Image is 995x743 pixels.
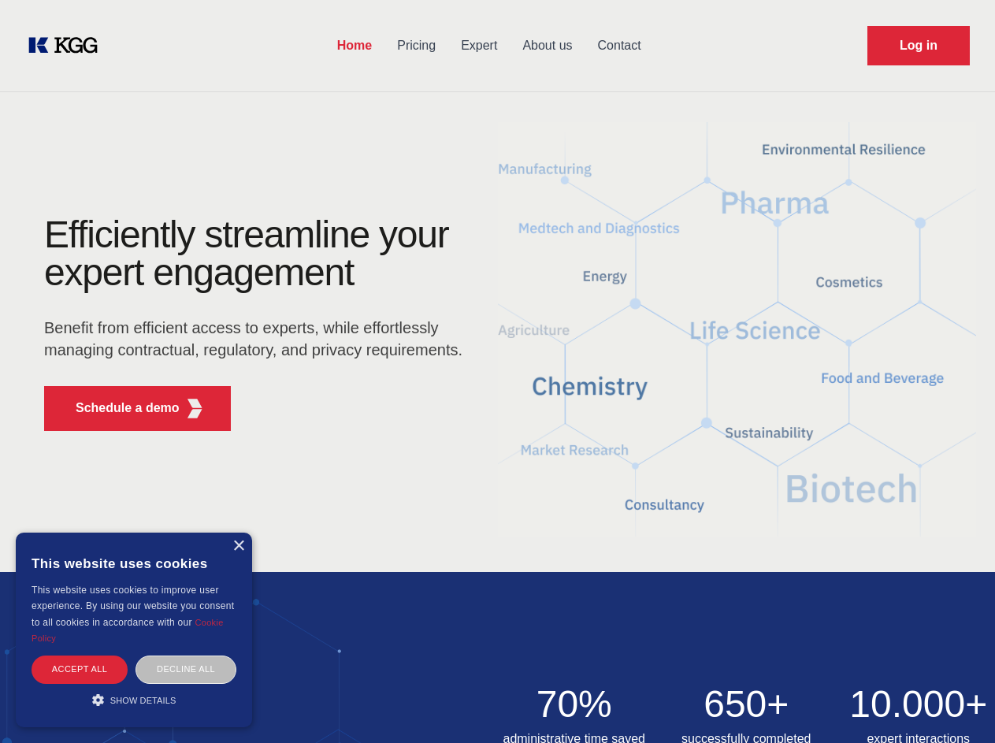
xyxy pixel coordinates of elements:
div: Close [232,541,244,552]
p: Schedule a demo [76,399,180,418]
h2: 650+ [670,685,823,723]
div: Accept all [32,656,128,683]
h2: 70% [498,685,652,723]
span: Show details [110,696,176,705]
a: Contact [585,25,654,66]
a: Expert [448,25,510,66]
a: Home [325,25,384,66]
h1: Efficiently streamline your expert engagement [44,216,473,292]
div: This website uses cookies [32,544,236,582]
div: Show details [32,692,236,708]
a: About us [510,25,585,66]
div: Decline all [136,656,236,683]
img: KGG Fifth Element RED [498,102,977,556]
p: Benefit from efficient access to experts, while effortlessly managing contractual, regulatory, an... [44,317,473,361]
img: KGG Fifth Element RED [185,399,205,418]
a: Pricing [384,25,448,66]
a: Cookie Policy [32,618,224,643]
a: Request Demo [867,26,970,65]
span: This website uses cookies to improve user experience. By using our website you consent to all coo... [32,585,234,628]
button: Schedule a demoKGG Fifth Element RED [44,386,231,431]
a: KOL Knowledge Platform: Talk to Key External Experts (KEE) [25,33,110,58]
